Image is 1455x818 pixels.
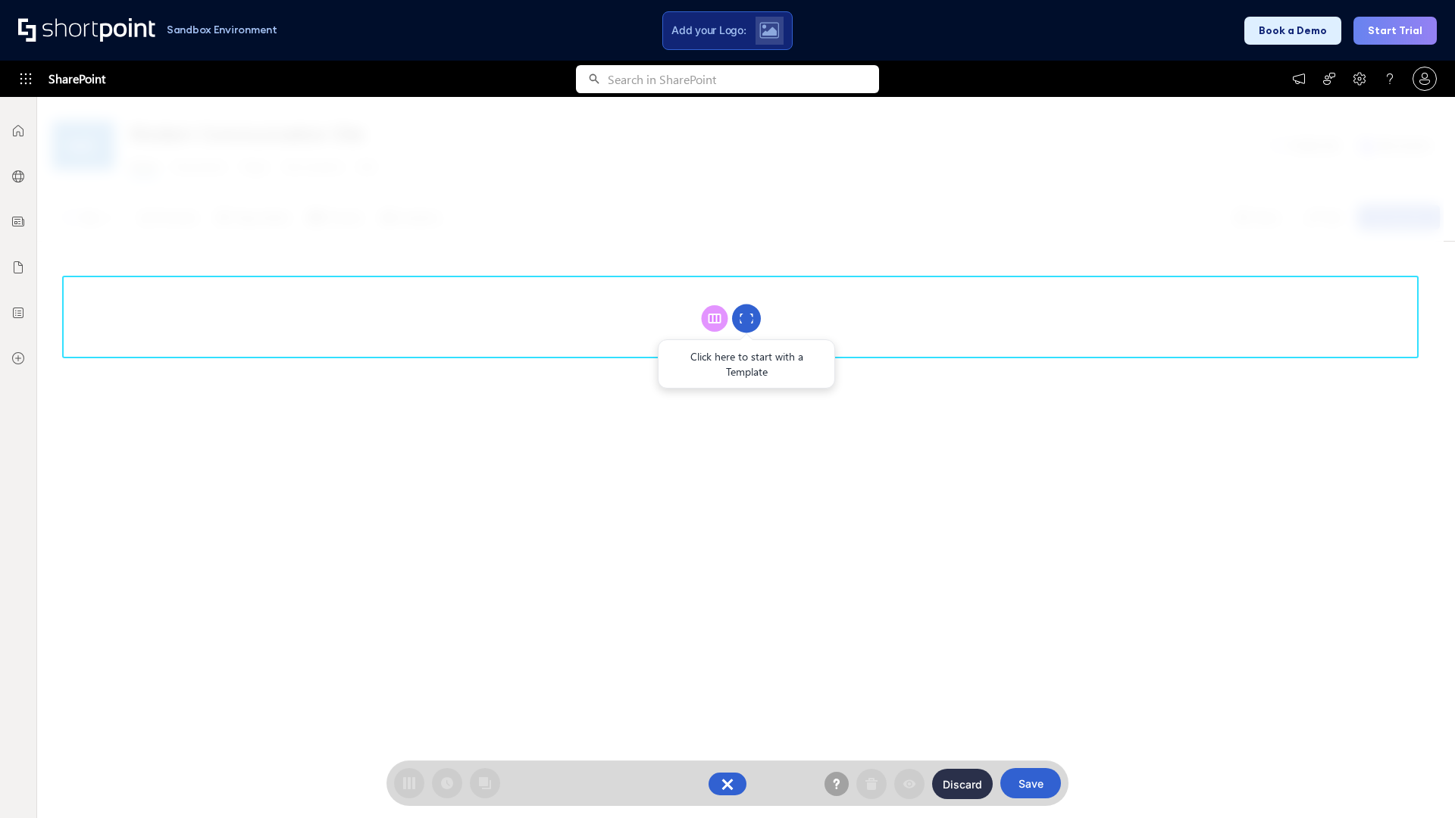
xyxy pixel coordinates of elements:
[759,22,779,39] img: Upload logo
[608,65,879,93] input: Search in SharePoint
[1353,17,1437,45] button: Start Trial
[1244,17,1341,45] button: Book a Demo
[1000,768,1061,798] button: Save
[671,23,746,37] span: Add your Logo:
[932,769,993,799] button: Discard
[1379,745,1455,818] iframe: Chat Widget
[48,61,105,97] span: SharePoint
[167,26,277,34] h1: Sandbox Environment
